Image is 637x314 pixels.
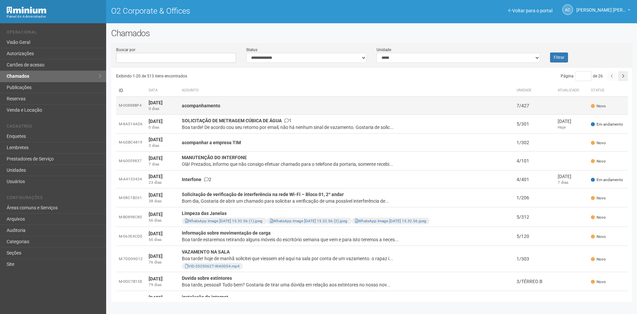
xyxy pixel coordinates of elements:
[561,74,603,78] span: Página de 26
[591,177,623,183] span: Em andamento
[116,84,146,97] td: ID
[514,207,555,227] td: 5/312
[182,155,247,160] strong: MANUTENÇÃO DO INTERFONE
[146,84,179,97] th: Data
[116,152,146,170] td: M-60059837
[149,156,163,161] strong: [DATE]
[182,192,344,197] strong: Solicitação de verificação de interferência na rede Wi-Fi – Bloco 01, 2º andar
[7,30,101,37] li: Operacional
[182,118,282,123] strong: SOLICITAÇÃO DE METRAGEM CÚBICA DE ÁGUA
[182,281,511,288] div: Boa tarde, pessoal! Tudo bem? Gostaria de tirar uma dúvida em relação aos extintores no nosso nov...
[116,97,146,115] td: M-0088BBF4
[284,118,292,123] span: 1
[514,246,555,272] td: 1/303
[149,137,163,142] strong: [DATE]
[149,276,163,281] strong: [DATE]
[149,100,163,105] strong: [DATE]
[182,249,230,255] strong: VAZAMENTO NA SALA
[116,272,146,291] td: M-0DC7B15E
[514,115,555,134] td: 5/301
[149,231,163,236] strong: [DATE]
[555,84,588,97] th: Atualizado
[246,47,257,53] label: Status
[7,7,46,14] img: Minium
[182,198,511,204] div: Bom dia, Gostaria de abrir um chamado para solicitar a verificação de uma possível interferência ...
[182,103,220,108] strong: acompanhamento
[116,47,135,53] label: Buscar por
[591,257,606,262] span: Novo
[182,211,227,216] strong: Limpeza das Janelas
[591,279,606,285] span: Novo
[149,254,163,259] strong: [DATE]
[149,237,177,243] div: 56 dias
[591,215,606,220] span: Novo
[550,52,568,62] button: Filtrar
[508,8,552,13] a: Voltar para o portal
[355,219,426,223] a: WhatsApp Image [DATE] 15.32.56.jpeg
[7,195,101,202] li: Configurações
[204,177,211,182] span: 2
[558,125,566,130] span: Hoje
[514,170,555,188] td: 4/401
[182,294,228,300] strong: instalação de internet
[149,192,163,198] strong: [DATE]
[270,219,347,223] a: WhatsApp Image [DATE] 15.32.56 (2).jpeg
[591,140,606,146] span: Novo
[149,282,177,288] div: 79 dias
[514,84,555,97] th: Unidade
[116,170,146,188] td: M-A4153434
[7,14,101,20] div: Painel do Administrador
[514,227,555,246] td: 5/120
[149,174,163,179] strong: [DATE]
[116,115,146,134] td: M-8A514AD6
[562,4,573,15] a: AC
[182,236,511,243] div: Boa tarde estaremos retirando alguns móveis do escritório semana que vem e para isto teremos a ne...
[116,188,146,207] td: M-08C1B261
[149,260,177,265] div: 76 dias
[149,161,177,167] div: 7 dias
[588,84,628,97] th: Status
[149,198,177,204] div: 38 dias
[116,134,146,152] td: M-6DBC4819
[514,291,555,310] td: 5/137
[514,134,555,152] td: 1/302
[591,234,606,240] span: Novo
[185,264,240,268] a: VID-20250627-WA0054.mp4
[514,152,555,170] td: 4/101
[116,291,146,310] td: M-3D8954FE
[576,1,626,13] span: Ana Carla de Carvalho Silva
[576,8,630,14] a: [PERSON_NAME] [PERSON_NAME]
[182,140,241,145] strong: acompanhar a empresa TIM
[111,7,367,15] h1: O2 Corporate & Offices
[591,195,606,201] span: Novo
[182,230,271,236] strong: Informação sobre movimentação de carga
[182,275,232,281] strong: Duvida sobre extintores
[591,122,623,127] span: Em andamento
[591,158,606,164] span: Novo
[514,272,555,291] td: 3/TÉRREO B
[514,188,555,207] td: 1/206
[185,219,262,223] a: WhatsApp Image [DATE] 15.32.56 (1).jpeg
[111,28,632,38] h2: Chamados
[558,118,586,125] div: [DATE]
[377,47,391,53] label: Unidade
[558,173,586,180] div: [DATE]
[182,161,511,167] div: Olá! Prezados, informo que não consigo efetuar chamado para o telefone da portaria, somente receb...
[116,246,146,272] td: M-7DD09D12
[7,124,101,131] li: Cadastros
[116,207,146,227] td: M-B0898C80
[149,180,177,185] div: 23 dias
[182,124,511,131] div: Boa tarde! De acordo cou seu retorno por email, não há nenhum sinal de vazamento. Gostaria de sol...
[149,106,177,112] div: 0 dias
[116,71,372,81] div: Exibindo 1-20 de 513 itens encontrados
[149,218,177,223] div: 56 dias
[591,103,606,109] span: Novo
[149,119,163,124] strong: [DATE]
[558,180,568,185] span: 7 dias
[149,125,177,130] div: 0 dias
[182,177,201,182] strong: Interfone
[116,227,146,246] td: M-063E4CD0
[179,84,514,97] th: Assunto
[182,255,511,262] div: Boa tarde! hoje de manhã solicitei que viessem até aqui na sala por conta de um vazamento. o rapa...
[149,295,163,300] strong: [DATE]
